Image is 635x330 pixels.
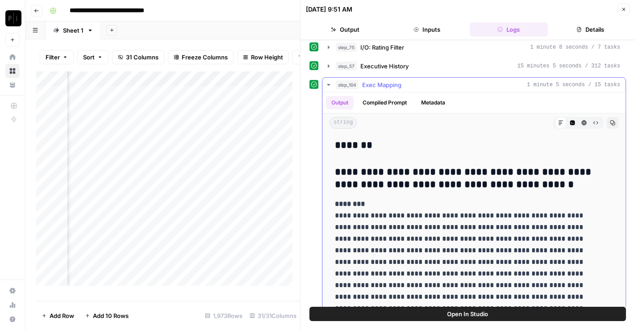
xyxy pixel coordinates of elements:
a: Home [5,50,20,64]
button: 1 minute 8 seconds / 7 tasks [322,40,626,54]
button: Add 10 Rows [79,309,134,323]
button: Details [551,22,630,37]
span: Executive History [360,62,409,71]
div: 1 minute 5 seconds / 15 tasks [322,92,626,316]
span: I/O: Rating Filter [360,43,404,52]
button: Filter [40,50,74,64]
a: Browse [5,64,20,78]
span: Filter [46,53,60,62]
div: 31/31 Columns [246,309,300,323]
span: Add Row [50,311,74,320]
button: 15 minutes 5 seconds / 312 tasks [322,59,626,73]
button: Metadata [416,96,451,109]
a: Sheet 1 [46,21,101,39]
button: Help + Support [5,312,20,326]
span: Freeze Columns [182,53,228,62]
span: 1 minute 5 seconds / 15 tasks [527,81,620,89]
div: 1,973 Rows [201,309,246,323]
span: Sort [83,53,95,62]
span: 31 Columns [126,53,159,62]
span: string [330,117,357,129]
span: Open In Studio [447,309,489,318]
button: Compiled Prompt [357,96,412,109]
button: Sort [77,50,109,64]
span: Exec Mapping [362,80,401,89]
span: Row Height [251,53,283,62]
img: Paragon (Prod) Logo [5,10,21,26]
button: Row Height [237,50,289,64]
a: Usage [5,298,20,312]
span: step_104 [336,80,359,89]
span: Add 10 Rows [93,311,129,320]
div: [DATE] 9:51 AM [306,5,352,14]
span: step_57 [336,62,357,71]
button: 31 Columns [112,50,164,64]
span: 15 minutes 5 seconds / 312 tasks [518,62,620,70]
button: Output [326,96,354,109]
button: Add Row [36,309,79,323]
button: Open In Studio [309,307,626,321]
button: Output [306,22,384,37]
a: Settings [5,284,20,298]
div: Sheet 1 [63,26,84,35]
button: 1 minute 5 seconds / 15 tasks [322,78,626,92]
button: Workspace: Paragon (Prod) [5,7,20,29]
button: Freeze Columns [168,50,234,64]
span: step_75 [336,43,357,52]
a: Your Data [5,78,20,92]
button: Logs [470,22,548,37]
span: 1 minute 8 seconds / 7 tasks [530,43,620,51]
button: Inputs [388,22,466,37]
